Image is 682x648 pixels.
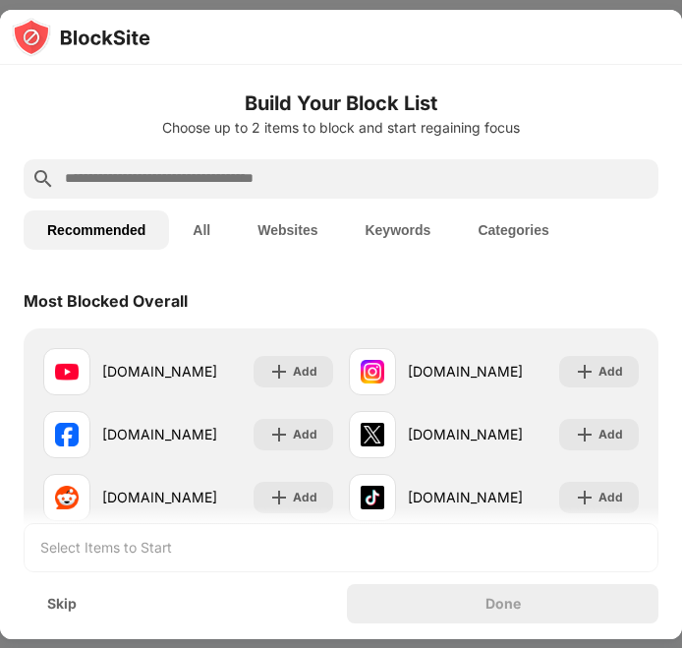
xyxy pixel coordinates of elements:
[361,486,384,509] img: favicons
[293,488,317,507] div: Add
[408,487,523,507] div: [DOMAIN_NAME]
[341,210,454,250] button: Keywords
[102,361,217,382] div: [DOMAIN_NAME]
[169,210,234,250] button: All
[361,360,384,383] img: favicons
[55,486,79,509] img: favicons
[454,210,572,250] button: Categories
[24,291,188,311] div: Most Blocked Overall
[24,120,658,136] div: Choose up to 2 items to block and start regaining focus
[234,210,341,250] button: Websites
[31,167,55,191] img: search.svg
[47,596,77,612] div: Skip
[55,423,79,446] img: favicons
[12,18,150,57] img: logo-blocksite.svg
[102,487,217,507] div: [DOMAIN_NAME]
[24,88,658,118] h6: Build Your Block List
[598,362,623,382] div: Add
[40,538,172,558] div: Select Items to Start
[293,362,317,382] div: Add
[408,361,523,382] div: [DOMAIN_NAME]
[361,423,384,446] img: favicons
[293,425,317,444] div: Add
[55,360,79,383] img: favicons
[598,425,623,444] div: Add
[485,596,521,612] div: Done
[102,424,217,444] div: [DOMAIN_NAME]
[598,488,623,507] div: Add
[24,210,169,250] button: Recommended
[408,424,523,444] div: [DOMAIN_NAME]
